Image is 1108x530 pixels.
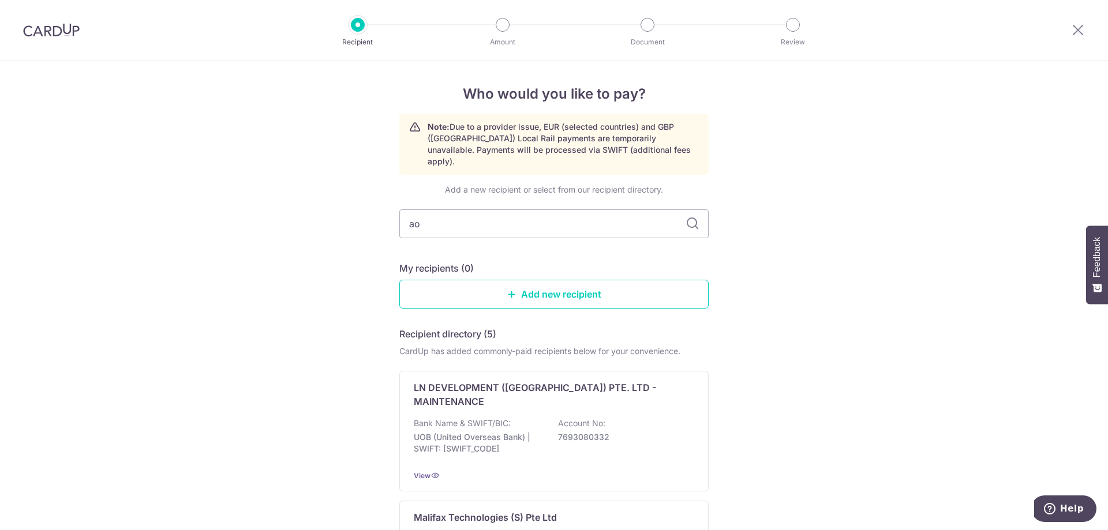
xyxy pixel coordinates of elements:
[414,510,557,524] p: Malifax Technologies (S) Pte Ltd
[1034,495,1096,524] iframe: Opens a widget where you can find more information
[414,381,680,408] p: LN DEVELOPMENT ([GEOGRAPHIC_DATA]) PTE. LTD - MAINTENANCE
[414,418,511,429] p: Bank Name & SWIFT/BIC:
[558,418,605,429] p: Account No:
[399,345,709,357] div: CardUp has added commonly-paid recipients below for your convenience.
[399,209,709,238] input: Search for any recipient here
[399,327,496,341] h5: Recipient directory (5)
[399,280,709,309] a: Add new recipient
[750,36,836,48] p: Review
[428,121,699,167] p: Due to a provider issue, EUR (selected countries) and GBP ([GEOGRAPHIC_DATA]) Local Rail payments...
[1086,225,1108,304] button: Feedback - Show survey
[605,36,690,48] p: Document
[558,431,687,443] p: 7693080332
[23,23,80,37] img: CardUp
[414,431,543,454] p: UOB (United Overseas Bank) | SWIFT: [SWIFT_CODE]
[460,36,545,48] p: Amount
[315,36,400,48] p: Recipient
[399,84,709,104] h4: Who would you like to pay?
[399,184,709,196] div: Add a new recipient or select from our recipient directory.
[428,122,450,131] strong: Note:
[399,261,474,275] h5: My recipients (0)
[414,471,431,480] a: View
[1092,237,1102,277] span: Feedback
